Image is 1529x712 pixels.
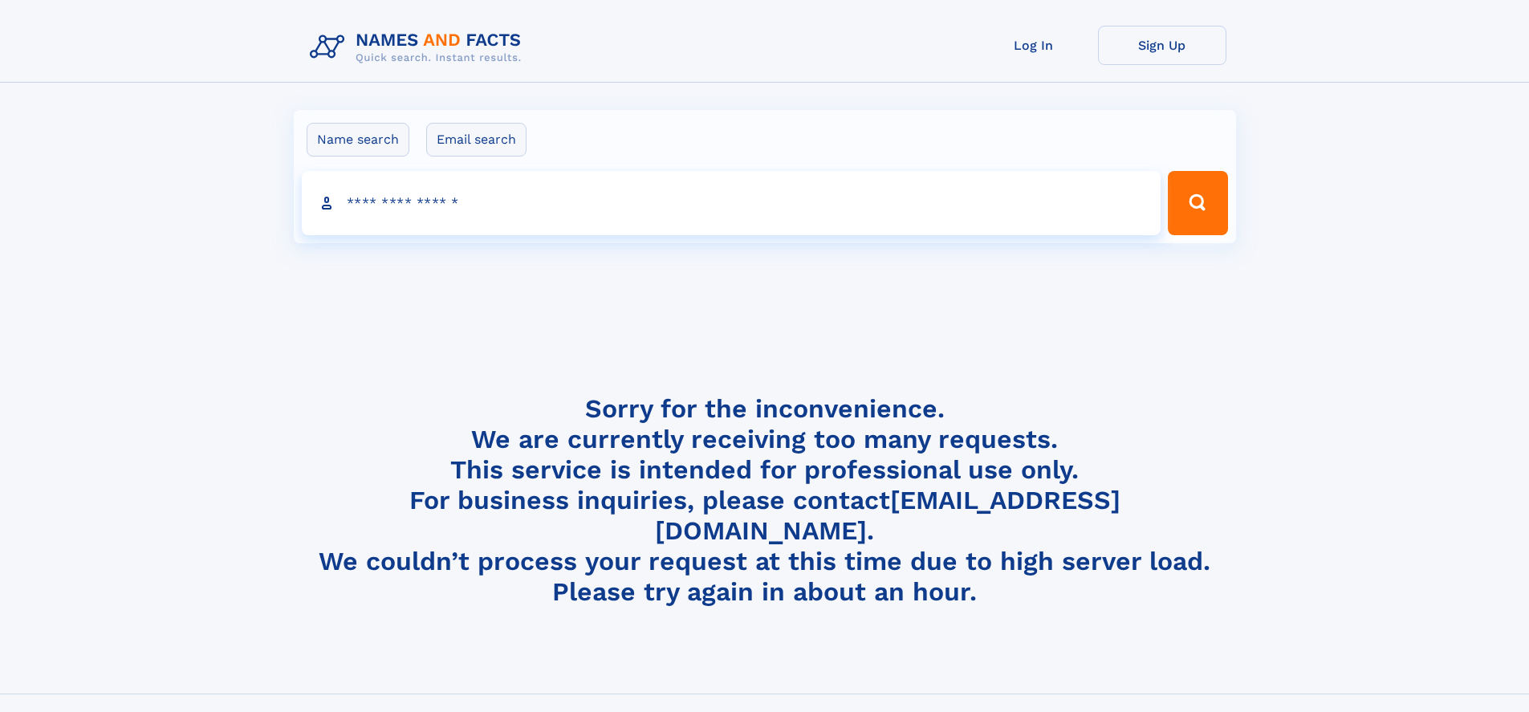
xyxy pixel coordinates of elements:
[655,485,1120,546] a: [EMAIL_ADDRESS][DOMAIN_NAME]
[1098,26,1226,65] a: Sign Up
[1168,171,1227,235] button: Search Button
[307,123,409,157] label: Name search
[302,171,1161,235] input: search input
[303,393,1226,608] h4: Sorry for the inconvenience. We are currently receiving too many requests. This service is intend...
[426,123,527,157] label: Email search
[303,26,535,69] img: Logo Names and Facts
[970,26,1098,65] a: Log In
